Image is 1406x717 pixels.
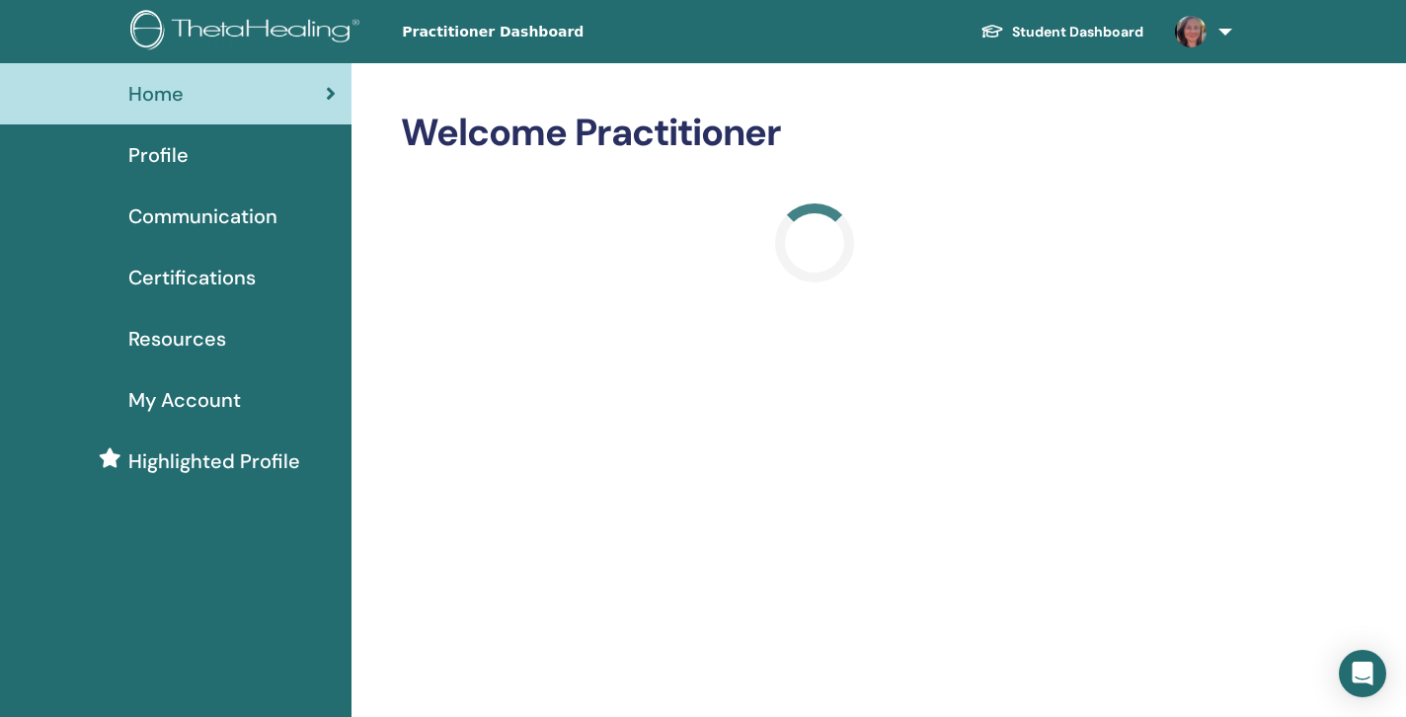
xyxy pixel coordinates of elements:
span: Home [128,79,184,109]
img: logo.png [130,10,366,54]
span: Practitioner Dashboard [402,22,698,42]
span: Highlighted Profile [128,446,300,476]
span: Resources [128,324,226,354]
span: My Account [128,385,241,415]
h2: Welcome Practitioner [401,111,1228,156]
div: Open Intercom Messenger [1339,650,1386,697]
img: graduation-cap-white.svg [980,23,1004,40]
a: Student Dashboard [965,14,1159,50]
img: default.jpg [1175,16,1207,47]
span: Communication [128,201,277,231]
span: Certifications [128,263,256,292]
span: Profile [128,140,189,170]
